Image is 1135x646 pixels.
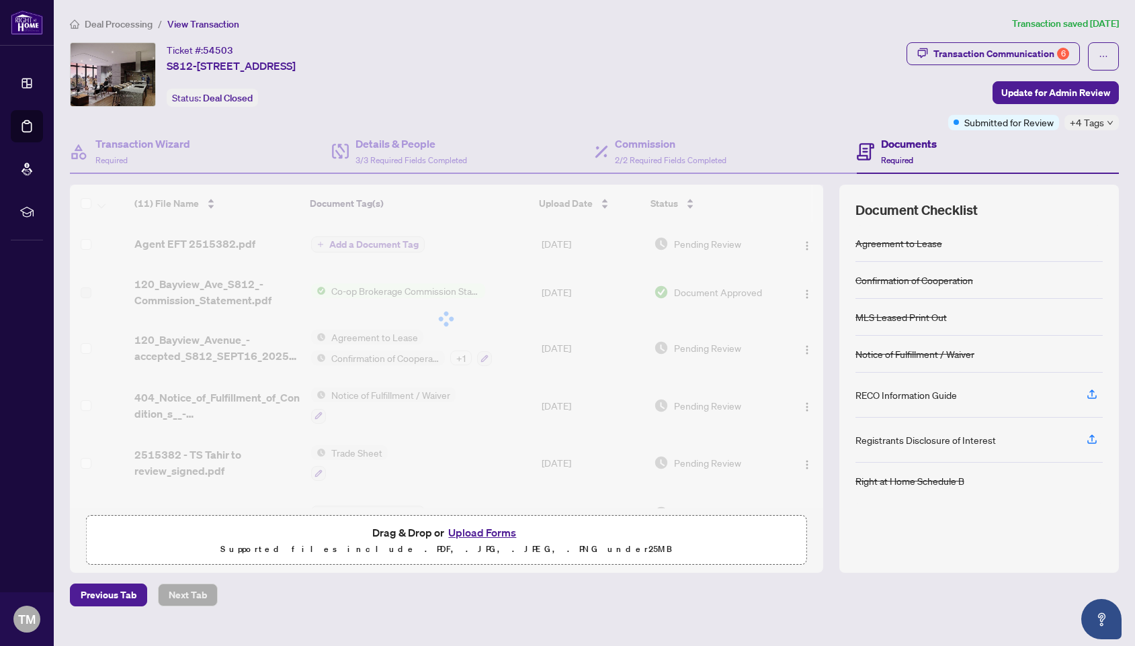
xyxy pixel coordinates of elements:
[855,273,973,287] div: Confirmation of Cooperation
[855,201,978,220] span: Document Checklist
[95,541,798,557] p: Supported files include .PDF, .JPG, .JPEG, .PNG under 25 MB
[70,584,147,606] button: Previous Tab
[855,473,964,488] div: Right at Home Schedule B
[993,81,1119,104] button: Update for Admin Review
[1107,120,1113,126] span: down
[203,44,233,56] span: 54503
[11,10,43,35] img: logo
[964,115,1054,130] span: Submitted for Review
[1012,16,1119,32] article: Transaction saved [DATE]
[158,16,162,32] li: /
[907,42,1080,65] button: Transaction Communication6
[1070,115,1104,130] span: +4 Tags
[855,387,957,402] div: RECO Information Guide
[95,155,128,165] span: Required
[615,155,726,165] span: 2/2 Required Fields Completed
[71,43,155,106] img: IMG-C12402234_1.jpg
[18,610,36,629] span: TM
[855,310,947,324] div: MLS Leased Print Out
[158,584,218,606] button: Next Tab
[87,516,806,565] span: Drag & Drop orUpload FormsSupported files include .PDF, .JPG, .JPEG, .PNG under25MB
[444,524,520,541] button: Upload Forms
[881,136,937,152] h4: Documents
[933,43,1069,64] div: Transaction Communication
[355,155,467,165] span: 3/3 Required Fields Completed
[203,92,253,104] span: Deal Closed
[855,432,996,447] div: Registrants Disclosure of Interest
[1099,52,1108,61] span: ellipsis
[1081,599,1122,639] button: Open asap
[372,524,520,541] span: Drag & Drop or
[167,89,258,107] div: Status:
[167,58,296,74] span: S812-[STREET_ADDRESS]
[70,19,79,29] span: home
[881,155,913,165] span: Required
[95,136,190,152] h4: Transaction Wizard
[1057,48,1069,60] div: 6
[855,236,942,250] div: Agreement to Lease
[1001,82,1110,103] span: Update for Admin Review
[81,584,136,606] span: Previous Tab
[85,18,153,30] span: Deal Processing
[355,136,467,152] h4: Details & People
[615,136,726,152] h4: Commission
[855,347,974,361] div: Notice of Fulfillment / Waiver
[167,42,233,58] div: Ticket #:
[167,18,239,30] span: View Transaction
